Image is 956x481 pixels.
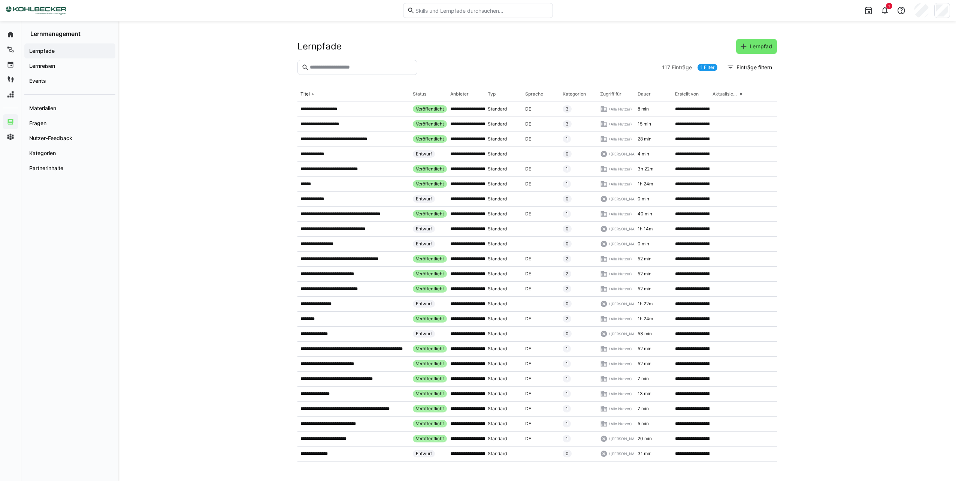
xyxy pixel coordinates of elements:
[566,346,568,352] span: 1
[416,241,432,247] span: Entwurf
[698,64,717,71] a: 1 Filter
[638,256,651,262] span: 52 min
[609,271,632,276] span: (Alle Nutzer)
[416,211,444,217] span: Veröffentlicht
[416,271,444,277] span: Veröffentlicht
[525,436,531,442] span: DE
[525,91,543,97] div: Sprache
[662,64,670,71] span: 117
[488,301,507,307] span: Standard
[566,121,569,127] span: 3
[735,64,773,71] span: Einträge filtern
[609,331,643,336] span: ([PERSON_NAME])
[488,136,507,142] span: Standard
[609,136,632,142] span: (Alle Nutzer)
[563,91,586,97] div: Kategorien
[609,166,632,172] span: (Alle Nutzer)
[416,121,444,127] span: Veröffentlicht
[723,60,777,75] button: Einträge filtern
[609,376,632,381] span: (Alle Nutzer)
[609,361,632,366] span: (Alle Nutzer)
[609,406,632,411] span: (Alle Nutzer)
[609,211,632,217] span: (Alle Nutzer)
[713,91,738,97] div: Aktualisiert am
[638,451,651,457] span: 31 min
[488,316,507,322] span: Standard
[488,241,507,247] span: Standard
[638,271,651,277] span: 52 min
[638,136,651,142] span: 28 min
[638,391,651,397] span: 13 min
[638,301,653,307] span: 1h 22m
[297,41,342,52] h2: Lernpfade
[675,91,699,97] div: Erstellt von
[566,226,569,232] span: 0
[488,166,507,172] span: Standard
[566,406,568,412] span: 1
[888,4,890,8] span: 1
[416,166,444,172] span: Veröffentlicht
[525,406,531,412] span: DE
[609,301,643,306] span: ([PERSON_NAME])
[488,346,507,352] span: Standard
[525,256,531,262] span: DE
[416,181,444,187] span: Veröffentlicht
[638,316,653,322] span: 1h 24m
[488,331,507,337] span: Standard
[488,406,507,412] span: Standard
[609,436,643,441] span: ([PERSON_NAME])
[416,136,444,142] span: Veröffentlicht
[736,39,777,54] button: Lernpfad
[609,346,632,351] span: (Alle Nutzer)
[566,256,568,262] span: 2
[638,331,652,337] span: 53 min
[525,286,531,292] span: DE
[525,181,531,187] span: DE
[416,106,444,112] span: Veröffentlicht
[525,211,531,217] span: DE
[638,286,651,292] span: 52 min
[525,361,531,367] span: DE
[609,151,643,157] span: ([PERSON_NAME])
[416,391,444,397] span: Veröffentlicht
[450,91,469,97] div: Anbieter
[638,91,651,97] div: Dauer
[566,271,568,277] span: 2
[416,196,432,202] span: Entwurf
[488,361,507,367] span: Standard
[488,286,507,292] span: Standard
[416,406,444,412] span: Veröffentlicht
[488,196,507,202] span: Standard
[609,451,643,456] span: ([PERSON_NAME])
[638,226,653,232] span: 1h 14m
[566,301,569,307] span: 0
[609,121,632,127] span: (Alle Nutzer)
[609,316,632,321] span: (Alle Nutzer)
[488,106,507,112] span: Standard
[416,421,444,427] span: Veröffentlicht
[748,43,773,50] span: Lernpfad
[638,346,651,352] span: 52 min
[488,256,507,262] span: Standard
[416,361,444,367] span: Veröffentlicht
[638,421,649,427] span: 5 min
[416,226,432,232] span: Entwurf
[566,106,569,112] span: 3
[413,91,426,97] div: Status
[609,226,643,232] span: ([PERSON_NAME])
[488,151,507,157] span: Standard
[566,241,569,247] span: 0
[525,421,531,427] span: DE
[566,436,568,442] span: 1
[525,166,531,172] span: DE
[566,331,569,337] span: 0
[525,121,531,127] span: DE
[488,421,507,427] span: Standard
[416,256,444,262] span: Veröffentlicht
[566,316,568,322] span: 2
[488,436,507,442] span: Standard
[566,166,568,172] span: 1
[525,106,531,112] span: DE
[638,121,651,127] span: 15 min
[488,451,507,457] span: Standard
